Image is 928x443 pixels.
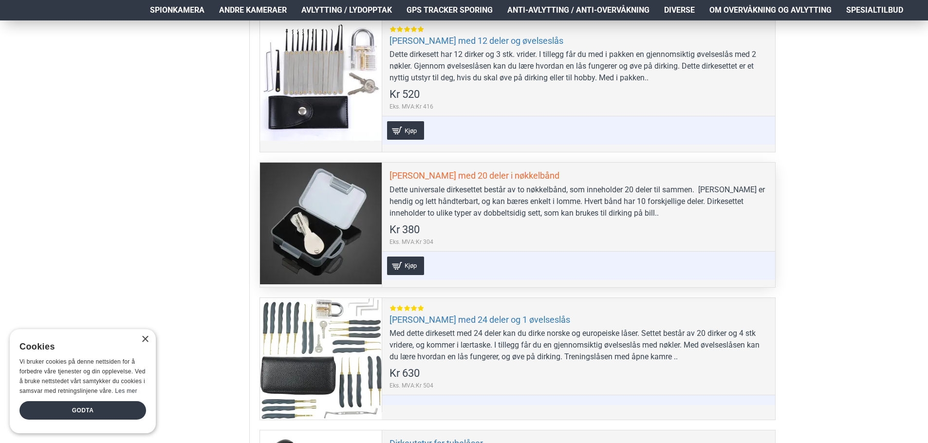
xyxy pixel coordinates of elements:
span: Eks. MVA:Kr 416 [390,102,433,111]
div: Close [141,336,148,343]
span: Diverse [664,4,695,16]
a: Dirkesett med 12 deler og øvelseslås Dirkesett med 12 deler og øvelseslås [260,19,382,141]
span: Anti-avlytting / Anti-overvåkning [507,4,650,16]
span: Kr 380 [390,224,420,235]
div: Med dette dirkesett med 24 deler kan du dirke norske og europeiske låser. Settet består av 20 dir... [390,328,768,363]
span: Spesialtilbud [846,4,903,16]
span: Avlytting / Lydopptak [301,4,392,16]
span: Eks. MVA:Kr 304 [390,238,433,246]
span: Vi bruker cookies på denne nettsiden for å forbedre våre tjenester og din opplevelse. Ved å bruke... [19,358,146,394]
a: [PERSON_NAME] med 24 deler og 1 øvelseslås [390,314,570,325]
span: Andre kameraer [219,4,287,16]
a: [PERSON_NAME] med 12 deler og øvelseslås [390,35,563,46]
a: Dirkesett med 20 deler i nøkkelbånd Dirkesett med 20 deler i nøkkelbånd [260,163,382,284]
span: Kjøp [402,128,419,134]
div: Godta [19,401,146,420]
a: [PERSON_NAME] med 20 deler i nøkkelbånd [390,170,559,181]
div: Dette dirkesett har 12 dirker og 3 stk. vrider. I tillegg får du med i pakken en gjennomsiktig øv... [390,49,768,84]
span: Kjøp [402,262,419,269]
div: Dette universale dirkesettet består av to nøkkelbånd, som inneholder 20 deler til sammen. [PERSON... [390,184,768,219]
a: Les mer, opens a new window [115,388,137,394]
span: Kr 630 [390,368,420,379]
a: Dirkesett med 24 deler og 1 øvelseslås Dirkesett med 24 deler og 1 øvelseslås [260,298,382,420]
span: Eks. MVA:Kr 504 [390,381,433,390]
span: Spionkamera [150,4,204,16]
div: Cookies [19,336,140,357]
span: Om overvåkning og avlytting [709,4,832,16]
span: GPS Tracker Sporing [407,4,493,16]
span: Kr 520 [390,89,420,100]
